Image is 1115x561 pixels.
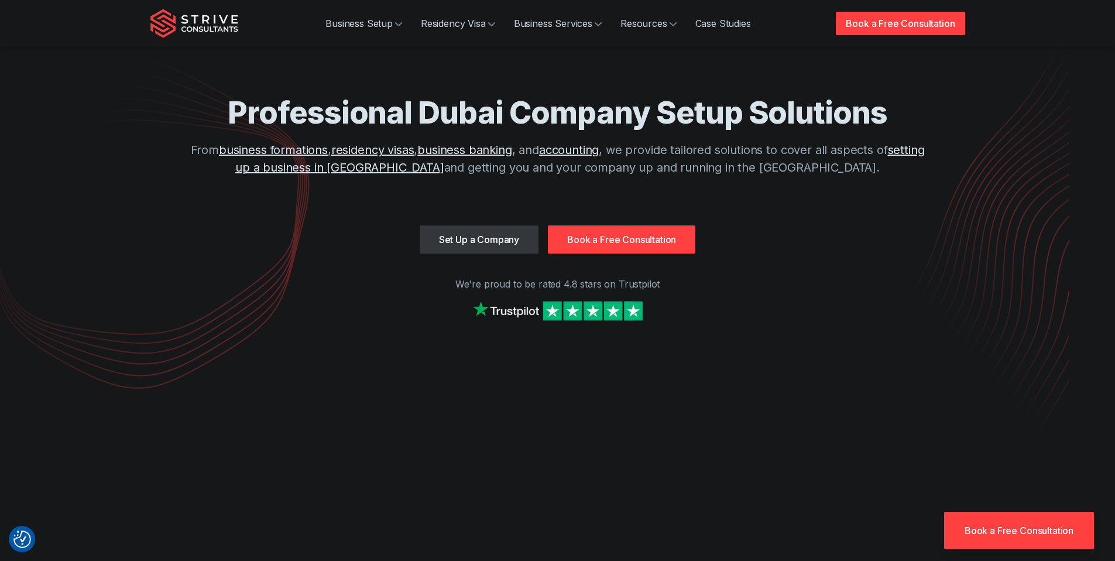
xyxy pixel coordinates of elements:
[539,143,599,157] a: accounting
[470,298,646,323] img: Strive on Trustpilot
[420,225,538,254] a: Set Up a Company
[611,12,686,35] a: Resources
[417,143,512,157] a: business banking
[150,277,965,291] p: We're proud to be rated 4.8 stars on Trustpilot
[219,143,328,157] a: business formations
[331,143,414,157] a: residency visas
[944,512,1094,549] a: Book a Free Consultation
[686,12,760,35] a: Case Studies
[316,12,411,35] a: Business Setup
[836,12,965,35] a: Book a Free Consultation
[13,531,31,548] button: Consent Preferences
[13,531,31,548] img: Revisit consent button
[505,12,611,35] a: Business Services
[150,9,238,38] img: Strive Consultants
[411,12,505,35] a: Residency Visa
[183,141,932,176] p: From , , , and , we provide tailored solutions to cover all aspects of and getting you and your c...
[183,94,932,132] h1: Professional Dubai Company Setup Solutions
[548,225,695,254] a: Book a Free Consultation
